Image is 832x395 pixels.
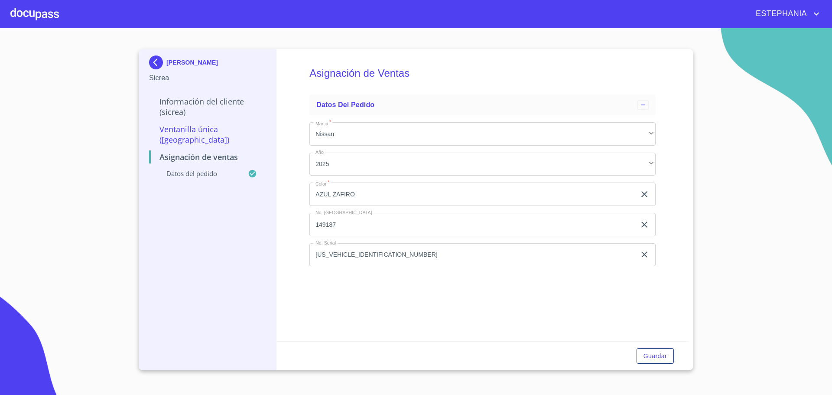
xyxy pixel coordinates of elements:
[637,348,674,364] button: Guardar
[149,96,266,117] p: Información del Cliente (Sicrea)
[149,55,266,73] div: [PERSON_NAME]
[149,73,266,83] p: Sicrea
[166,59,218,66] p: [PERSON_NAME]
[316,101,374,108] span: Datos del pedido
[639,249,650,260] button: clear input
[309,122,656,146] div: Nissan
[309,95,656,115] div: Datos del pedido
[149,55,166,69] img: Docupass spot blue
[149,152,266,162] p: Asignación de Ventas
[309,55,656,91] h5: Asignación de Ventas
[639,219,650,230] button: clear input
[643,351,667,362] span: Guardar
[749,7,822,21] button: account of current user
[149,124,266,145] p: Ventanilla Única ([GEOGRAPHIC_DATA])
[149,169,248,178] p: Datos del pedido
[749,7,811,21] span: ESTEPHANIA
[309,153,656,176] div: 2025
[639,189,650,199] button: clear input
